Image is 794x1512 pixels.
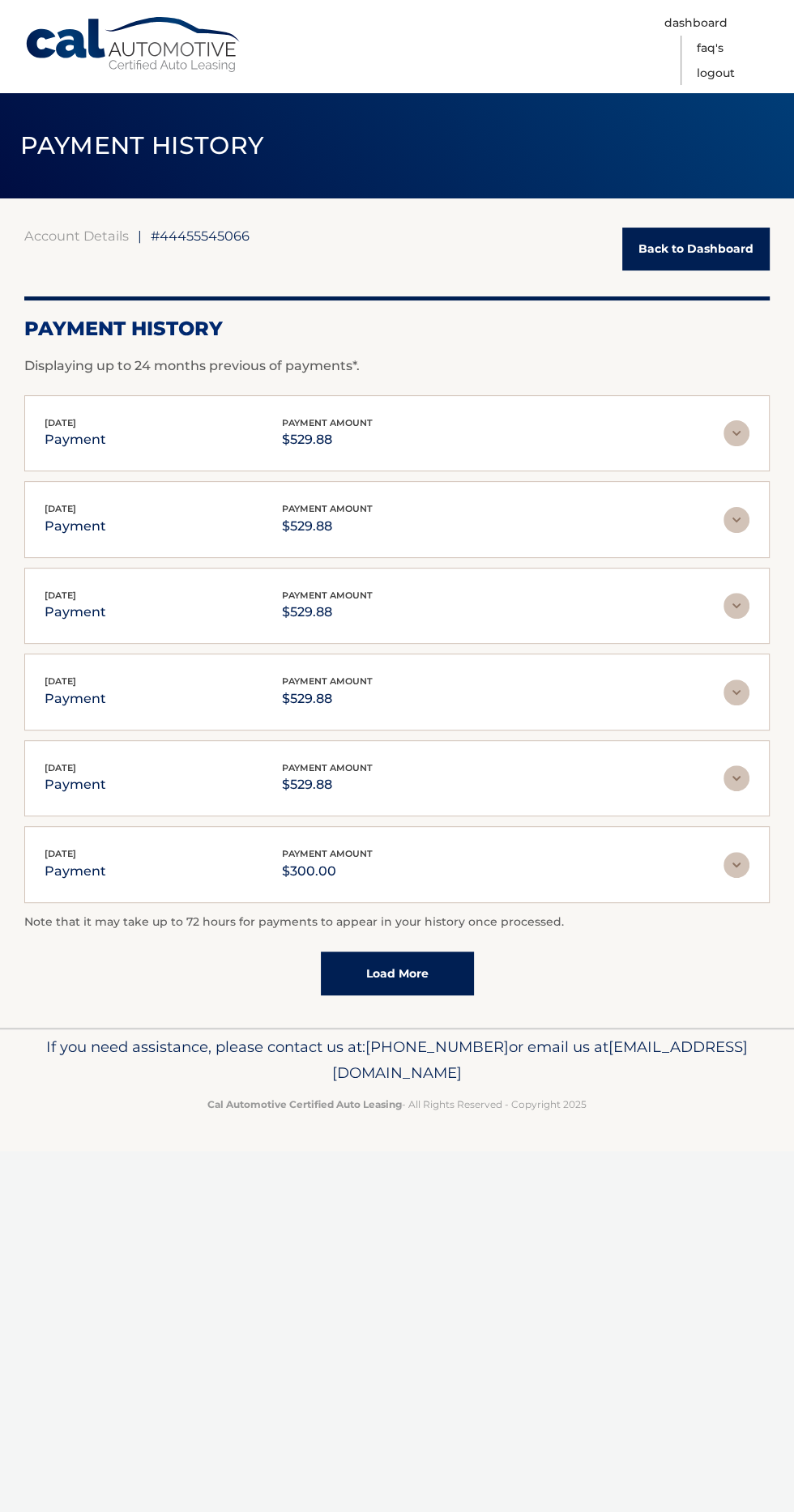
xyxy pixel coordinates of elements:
[724,765,749,791] img: accordion-rest.svg
[697,36,724,61] a: FAQ's
[45,417,76,428] span: [DATE]
[282,762,373,773] span: payment amount
[282,515,373,538] p: $529.88
[622,228,770,270] a: Back to Dashboard
[45,428,106,451] p: payment
[24,16,243,74] a: Cal Automotive
[45,675,76,687] span: [DATE]
[282,773,373,796] p: $529.88
[724,420,749,446] img: accordion-rest.svg
[724,679,749,705] img: accordion-rest.svg
[138,228,142,244] span: |
[282,848,373,859] span: payment amount
[45,848,76,859] span: [DATE]
[151,228,250,244] span: #44455545066
[282,417,373,428] span: payment amount
[45,860,106,883] p: payment
[24,913,770,932] p: Note that it may take up to 72 hours for payments to appear in your history once processed.
[24,356,770,376] p: Displaying up to 24 months previous of payments*.
[45,773,106,796] p: payment
[724,852,749,878] img: accordion-rest.svg
[45,601,106,624] p: payment
[282,503,373,514] span: payment amount
[282,860,373,883] p: $300.00
[697,61,735,86] a: Logout
[282,601,373,624] p: $529.88
[20,130,264,160] span: PAYMENT HISTORY
[24,317,770,341] h2: Payment History
[45,515,106,538] p: payment
[45,688,106,710] p: payment
[282,590,373,601] span: payment amount
[24,1034,770,1086] p: If you need assistance, please contact us at: or email us at
[282,688,373,710] p: $529.88
[282,428,373,451] p: $529.88
[24,1096,770,1113] p: - All Rights Reserved - Copyright 2025
[664,11,728,36] a: Dashboard
[321,952,474,995] a: Load More
[45,590,76,601] span: [DATE]
[282,675,373,687] span: payment amount
[45,503,76,514] span: [DATE]
[365,1037,509,1056] span: [PHONE_NUMBER]
[724,593,749,619] img: accordion-rest.svg
[724,507,749,533] img: accordion-rest.svg
[24,228,129,244] a: Account Details
[45,762,76,773] span: [DATE]
[207,1098,402,1110] strong: Cal Automotive Certified Auto Leasing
